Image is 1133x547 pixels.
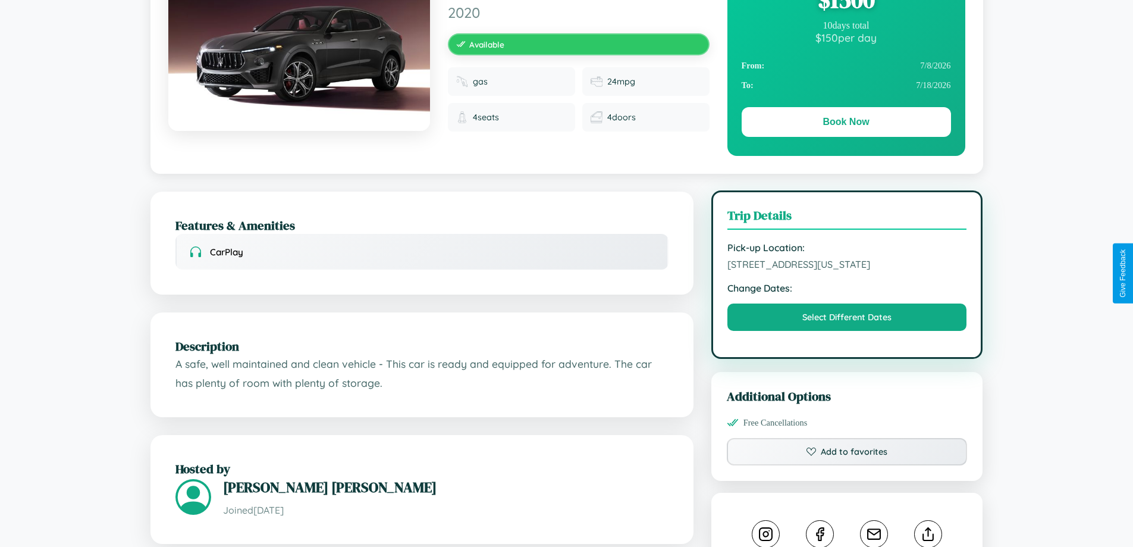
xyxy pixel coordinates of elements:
[727,304,967,331] button: Select Different Dates
[175,355,668,392] p: A safe, well maintained and clean vehicle - This car is ready and equipped for adventure. The car...
[607,76,635,87] span: 24 mpg
[1119,249,1127,298] div: Give Feedback
[448,4,710,21] span: 2020
[742,80,754,90] strong: To:
[473,112,499,123] span: 4 seats
[210,246,243,258] span: CarPlay
[469,39,504,49] span: Available
[223,477,668,497] h3: [PERSON_NAME] [PERSON_NAME]
[456,76,468,87] img: Fuel type
[742,31,951,44] div: $ 150 per day
[456,111,468,123] img: Seats
[727,258,967,270] span: [STREET_ADDRESS][US_STATE]
[743,418,808,428] span: Free Cancellations
[727,282,967,294] strong: Change Dates:
[175,460,668,477] h2: Hosted by
[607,112,636,123] span: 4 doors
[591,76,602,87] img: Fuel efficiency
[591,111,602,123] img: Doors
[742,56,951,76] div: 7 / 8 / 2026
[742,107,951,137] button: Book Now
[742,61,765,71] strong: From:
[175,217,668,234] h2: Features & Amenities
[175,337,668,355] h2: Description
[742,20,951,31] div: 10 days total
[223,502,668,519] p: Joined [DATE]
[727,387,968,405] h3: Additional Options
[727,207,967,230] h3: Trip Details
[473,76,488,87] span: gas
[742,76,951,95] div: 7 / 18 / 2026
[727,242,967,254] strong: Pick-up Location:
[727,438,968,465] button: Add to favorites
